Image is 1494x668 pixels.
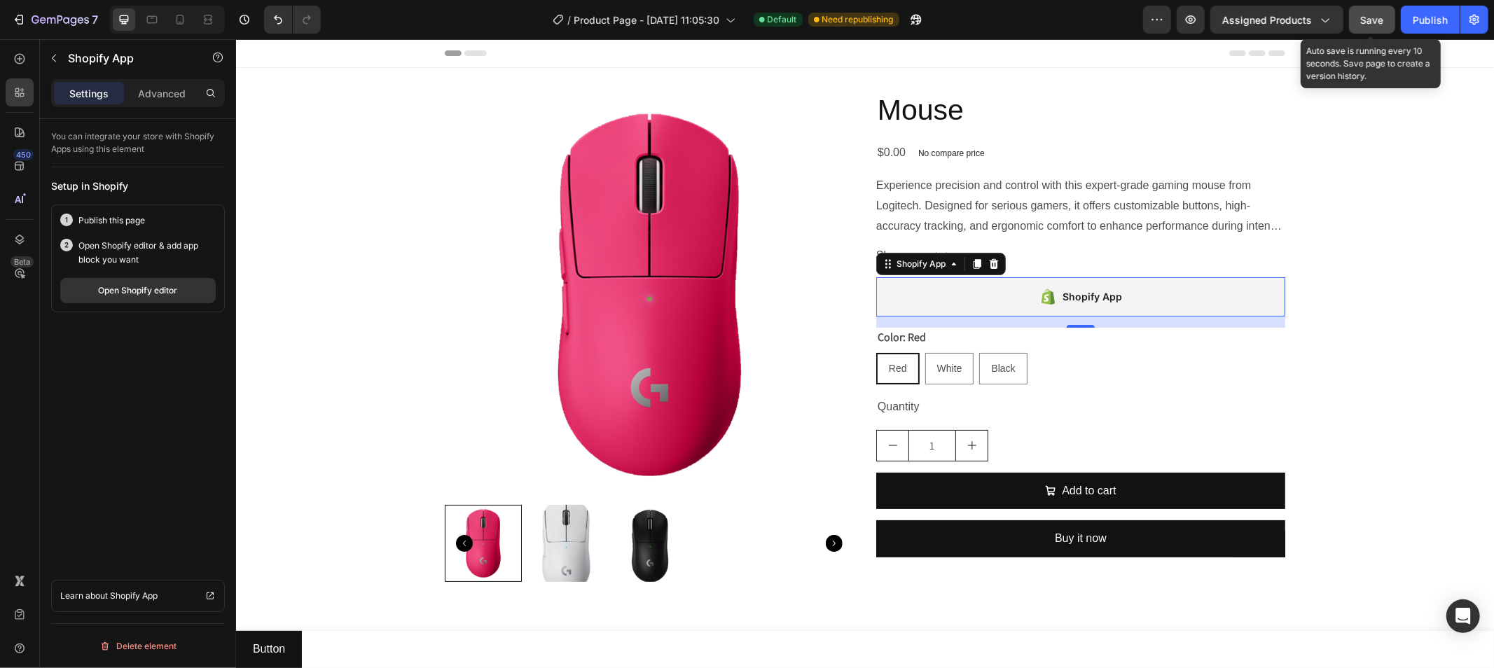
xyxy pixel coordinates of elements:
[672,391,720,422] input: quantity
[92,11,98,28] p: 7
[51,635,225,657] button: Delete element
[640,102,671,125] div: $0.00
[78,239,216,267] p: Open Shopify editor & add app block you want
[11,256,34,267] div: Beta
[826,442,880,462] div: Add to cart
[640,51,1049,91] h2: Mouse
[99,638,177,655] div: Delete element
[640,288,691,308] legend: Color: Red
[590,496,607,513] button: Carousel Next Arrow
[658,218,712,231] div: Shopify App
[236,39,1494,668] iframe: Design area
[6,6,104,34] button: 7
[768,13,797,26] span: Default
[568,13,572,27] span: /
[264,6,321,34] div: Undo/Redo
[1222,13,1312,27] span: Assigned Products
[1413,13,1448,27] div: Publish
[822,13,894,26] span: Need republishing
[1210,6,1343,34] button: Assigned Products
[826,249,886,266] div: Shopify App
[99,284,178,297] div: Open Shopify editor
[640,207,1049,227] button: Show more
[701,323,726,335] span: White
[640,207,697,227] span: Show more
[110,589,158,603] p: Shopify App
[640,140,1049,253] span: Experience precision and control with this expert-grade gaming mouse from Logitech. Designed for ...
[60,589,108,603] p: Learn about
[1361,14,1384,26] span: Save
[574,13,720,27] span: Product Page - [DATE] 11:05:30
[640,481,1049,518] button: Buy it now
[641,391,672,422] button: decrement
[78,214,145,228] p: Publish this page
[1349,6,1395,34] button: Save
[69,86,109,101] p: Settings
[60,278,216,303] button: Open Shopify editor
[1446,599,1480,633] div: Open Intercom Messenger
[640,433,1049,471] button: Add to cart
[640,356,1049,380] div: Quantity
[51,580,225,612] a: Learn about Shopify App
[13,149,34,160] div: 450
[755,323,779,335] span: Black
[819,489,871,510] div: Buy it now
[68,50,187,67] p: Shopify App
[51,130,225,155] p: You can integrate your store with Shopify Apps using this element
[1401,6,1460,34] button: Publish
[138,86,186,101] p: Advanced
[51,179,225,193] div: Setup in Shopify
[720,391,752,422] button: increment
[653,323,671,335] span: Red
[682,110,749,118] p: No compare price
